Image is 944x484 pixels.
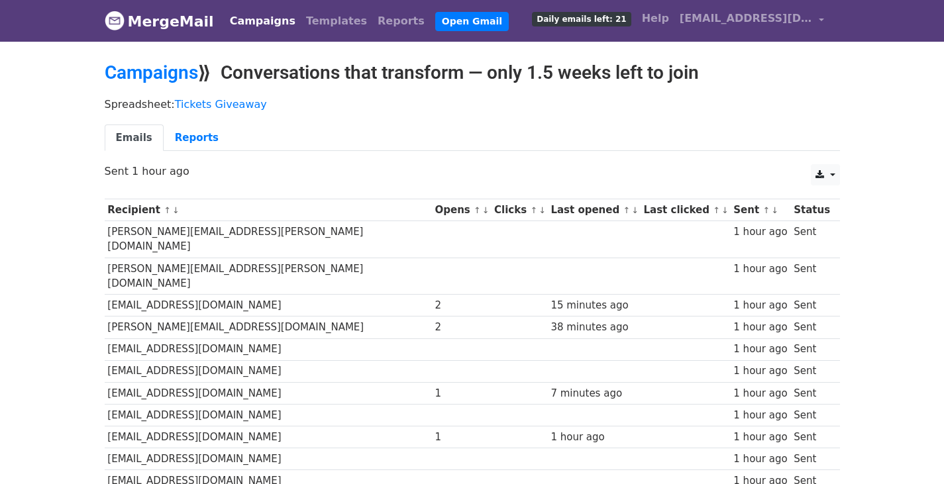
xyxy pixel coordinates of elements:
[105,258,432,295] td: [PERSON_NAME][EMAIL_ADDRESS][PERSON_NAME][DOMAIN_NAME]
[733,262,787,277] div: 1 hour ago
[790,221,833,258] td: Sent
[539,205,546,215] a: ↓
[164,124,230,152] a: Reports
[105,404,432,426] td: [EMAIL_ADDRESS][DOMAIN_NAME]
[733,430,787,445] div: 1 hour ago
[105,124,164,152] a: Emails
[175,98,267,111] a: Tickets Giveaway
[548,199,641,221] th: Last opened
[674,5,829,36] a: [EMAIL_ADDRESS][DOMAIN_NAME]
[435,298,488,313] div: 2
[105,97,840,111] p: Spreadsheet:
[731,199,791,221] th: Sent
[530,205,537,215] a: ↑
[435,12,509,31] a: Open Gmail
[105,164,840,178] p: Sent 1 hour ago
[225,8,301,34] a: Campaigns
[105,62,840,84] h2: ⟫ Conversations that transform — only 1.5 weeks left to join
[164,205,171,215] a: ↑
[105,199,432,221] th: Recipient
[790,295,833,316] td: Sent
[771,205,778,215] a: ↓
[435,430,488,445] div: 1
[105,316,432,338] td: [PERSON_NAME][EMAIL_ADDRESS][DOMAIN_NAME]
[680,11,812,26] span: [EMAIL_ADDRESS][DOMAIN_NAME]
[790,338,833,360] td: Sent
[551,386,637,401] div: 7 minutes ago
[105,448,432,470] td: [EMAIL_ADDRESS][DOMAIN_NAME]
[733,408,787,423] div: 1 hour ago
[105,426,432,448] td: [EMAIL_ADDRESS][DOMAIN_NAME]
[105,11,125,30] img: MergeMail logo
[532,12,631,26] span: Daily emails left: 21
[435,320,488,335] div: 2
[105,221,432,258] td: [PERSON_NAME][EMAIL_ADDRESS][PERSON_NAME][DOMAIN_NAME]
[790,448,833,470] td: Sent
[105,295,432,316] td: [EMAIL_ADDRESS][DOMAIN_NAME]
[105,338,432,360] td: [EMAIL_ADDRESS][DOMAIN_NAME]
[105,62,198,83] a: Campaigns
[482,205,490,215] a: ↓
[301,8,372,34] a: Templates
[105,382,432,404] td: [EMAIL_ADDRESS][DOMAIN_NAME]
[733,320,787,335] div: 1 hour ago
[733,452,787,467] div: 1 hour ago
[762,205,770,215] a: ↑
[372,8,430,34] a: Reports
[637,5,674,32] a: Help
[623,205,630,215] a: ↑
[790,360,833,382] td: Sent
[435,386,488,401] div: 1
[790,258,833,295] td: Sent
[790,199,833,221] th: Status
[105,360,432,382] td: [EMAIL_ADDRESS][DOMAIN_NAME]
[790,404,833,426] td: Sent
[713,205,720,215] a: ↑
[551,320,637,335] div: 38 minutes ago
[733,386,787,401] div: 1 hour ago
[733,363,787,379] div: 1 hour ago
[733,342,787,357] div: 1 hour ago
[172,205,180,215] a: ↓
[631,205,639,215] a: ↓
[551,430,637,445] div: 1 hour ago
[551,298,637,313] div: 15 minutes ago
[641,199,731,221] th: Last clicked
[733,224,787,240] div: 1 hour ago
[790,382,833,404] td: Sent
[721,205,729,215] a: ↓
[432,199,492,221] th: Opens
[790,426,833,448] td: Sent
[790,316,833,338] td: Sent
[474,205,481,215] a: ↑
[733,298,787,313] div: 1 hour ago
[105,7,214,35] a: MergeMail
[491,199,547,221] th: Clicks
[527,5,636,32] a: Daily emails left: 21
